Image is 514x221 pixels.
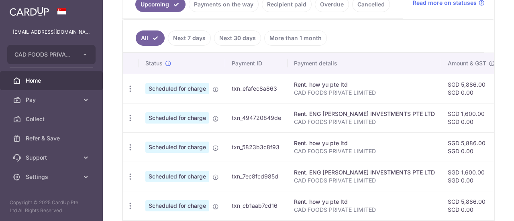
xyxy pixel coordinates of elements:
td: txn_494720849de [225,103,288,132]
span: Collect [26,115,79,123]
p: CAD FOODS PRIVATE LIMITED [294,176,435,185]
td: SGD 1,600.00 SGD 0.00 [441,162,502,191]
span: CAD FOODS PRIVATE LIMITED [14,51,74,59]
a: Next 30 days [214,30,261,46]
a: All [136,30,165,46]
td: SGD 5,886.00 SGD 0.00 [441,74,502,103]
span: Support [26,154,79,162]
p: CAD FOODS PRIVATE LIMITED [294,118,435,126]
span: Amount & GST [448,59,486,67]
p: [EMAIL_ADDRESS][DOMAIN_NAME] [13,28,90,36]
span: Pay [26,96,79,104]
a: Next 7 days [168,30,211,46]
p: CAD FOODS PRIVATE LIMITED [294,89,435,97]
div: Rent. how yu pte ltd [294,139,435,147]
span: Settings [26,173,79,181]
div: Rent. how yu pte ltd [294,81,435,89]
td: txn_5823b3c8f93 [225,132,288,162]
td: txn_efafec8a863 [225,74,288,103]
th: Payment details [288,53,441,74]
td: txn_7ec8fcd985d [225,162,288,191]
a: More than 1 month [264,30,327,46]
td: SGD 5,886.00 SGD 0.00 [441,132,502,162]
td: SGD 5,886.00 SGD 0.00 [441,191,502,220]
div: Rent. ENG [PERSON_NAME] INVESTMENTS PTE LTD [294,168,435,176]
th: Payment ID [225,53,288,74]
span: Scheduled for charge [145,112,209,124]
span: Scheduled for charge [145,200,209,211]
span: Home [26,77,79,85]
span: Scheduled for charge [145,142,209,153]
span: Status [145,59,163,67]
img: CardUp [10,6,49,16]
div: Rent. ENG [PERSON_NAME] INVESTMENTS PTE LTD [294,110,435,118]
span: Scheduled for charge [145,83,209,94]
p: CAD FOODS PRIVATE LIMITED [294,206,435,214]
button: CAD FOODS PRIVATE LIMITED [7,45,96,64]
span: Scheduled for charge [145,171,209,182]
td: SGD 1,600.00 SGD 0.00 [441,103,502,132]
div: Rent. how yu pte ltd [294,198,435,206]
td: txn_cb1aab7cd16 [225,191,288,220]
p: CAD FOODS PRIVATE LIMITED [294,147,435,155]
span: Refer & Save [26,134,79,142]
